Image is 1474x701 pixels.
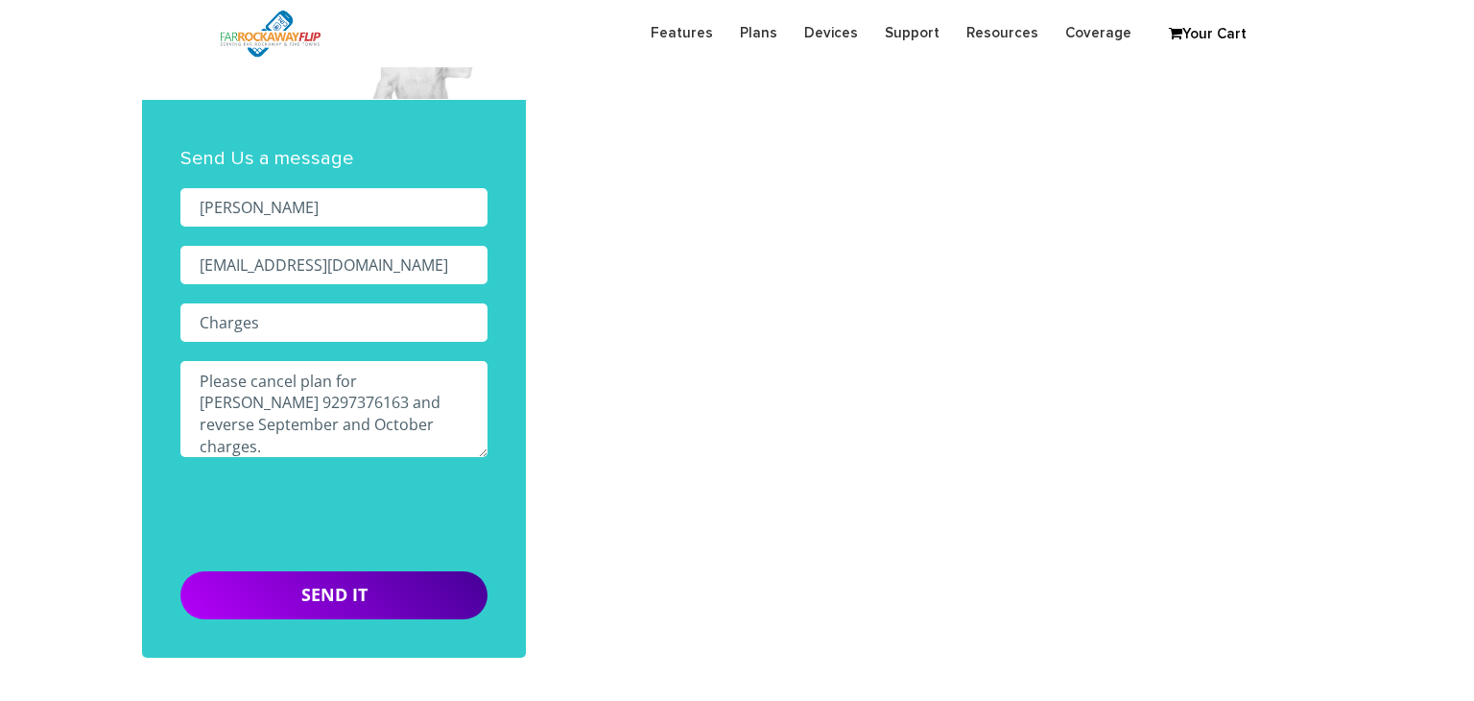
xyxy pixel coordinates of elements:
[1052,14,1145,52] a: Coverage
[871,14,953,52] a: Support
[180,303,487,342] input: Subject
[791,14,871,52] a: Devices
[637,14,726,52] a: Features
[180,188,487,227] input: Name
[953,14,1052,52] a: Resources
[180,571,487,619] input: Send It
[180,246,487,284] input: Email
[180,148,487,169] h6: Send Us a message
[1159,20,1255,49] a: Your Cart
[726,14,791,52] a: Plans
[195,482,487,557] iframe: reCAPTCHA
